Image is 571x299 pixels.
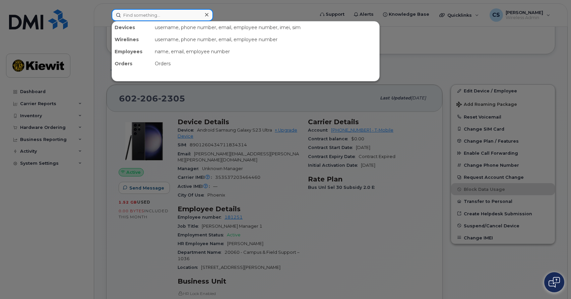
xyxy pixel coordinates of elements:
div: Orders [152,58,379,70]
div: Wirelines [112,33,152,46]
div: Devices [112,21,152,33]
img: Open chat [549,277,560,288]
div: username, phone number, email, employee number, imei, sim [152,21,379,33]
div: name, email, employee number [152,46,379,58]
input: Find something... [112,9,213,21]
div: username, phone number, email, employee number [152,33,379,46]
div: Employees [112,46,152,58]
div: Orders [112,58,152,70]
